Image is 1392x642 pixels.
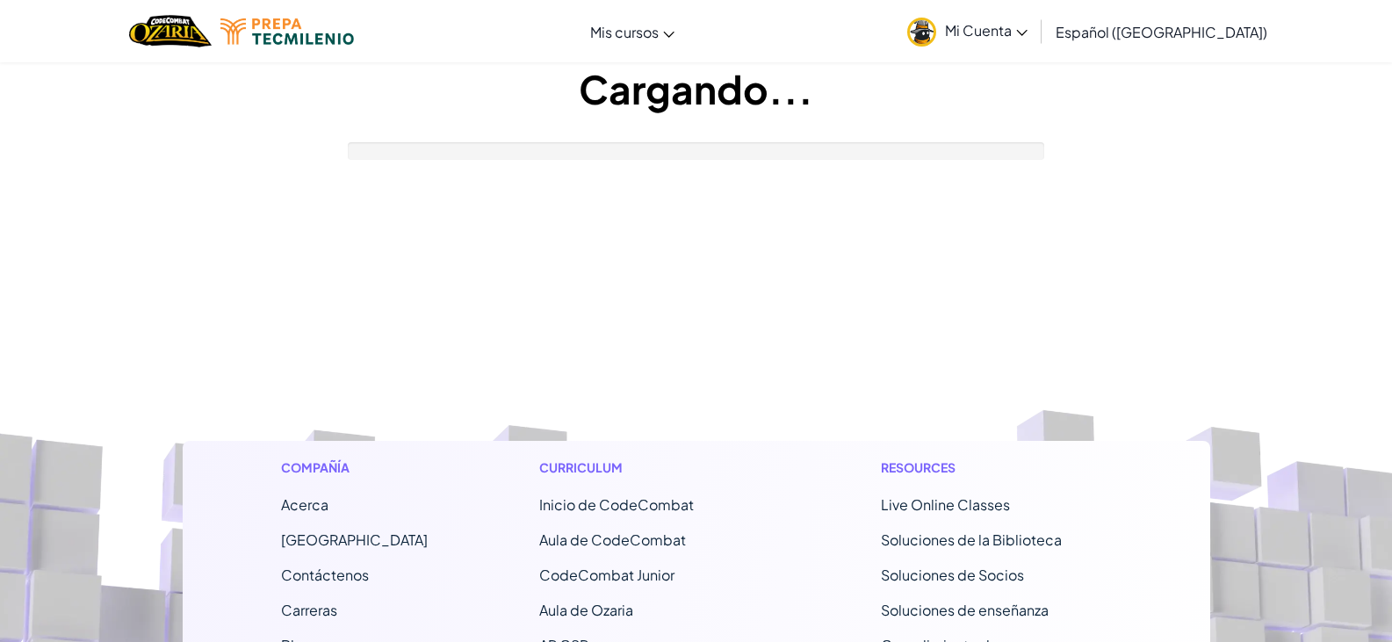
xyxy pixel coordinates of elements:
[281,458,428,477] h1: Compañía
[1056,23,1267,41] span: Español ([GEOGRAPHIC_DATA])
[881,601,1049,619] a: Soluciones de enseñanza
[539,566,674,584] a: CodeCombat Junior
[281,601,337,619] a: Carreras
[881,495,1010,514] a: Live Online Classes
[129,13,211,49] img: Home
[281,566,369,584] span: Contáctenos
[590,23,659,41] span: Mis cursos
[281,530,428,549] a: [GEOGRAPHIC_DATA]
[220,18,354,45] img: Tecmilenio logo
[581,8,683,55] a: Mis cursos
[539,495,694,514] span: Inicio de CodeCombat
[898,4,1036,59] a: Mi Cuenta
[881,566,1024,584] a: Soluciones de Socios
[129,13,211,49] a: Ozaria by CodeCombat logo
[281,495,328,514] a: Acerca
[881,530,1062,549] a: Soluciones de la Biblioteca
[1047,8,1276,55] a: Español ([GEOGRAPHIC_DATA])
[539,458,770,477] h1: Curriculum
[539,601,633,619] a: Aula de Ozaria
[945,21,1028,40] span: Mi Cuenta
[907,18,936,47] img: avatar
[881,458,1112,477] h1: Resources
[539,530,686,549] a: Aula de CodeCombat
